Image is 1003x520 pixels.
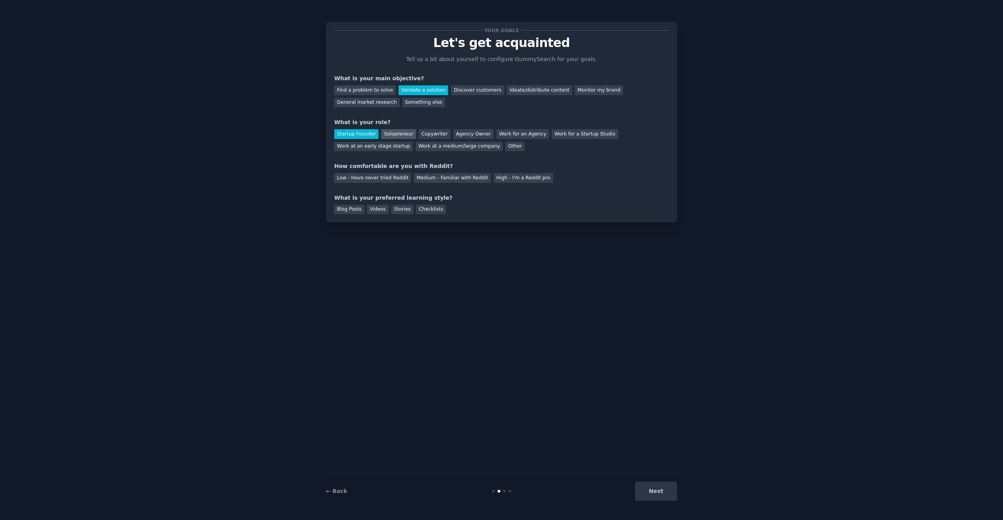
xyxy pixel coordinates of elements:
[326,488,347,494] a: ← Back
[367,205,389,215] div: Videos
[334,36,669,50] p: Let's get acquainted
[334,129,378,139] div: Startup Founder
[416,205,446,215] div: Checklists
[496,129,549,139] div: Work for an Agency
[552,129,618,139] div: Work for a Startup Studio
[334,194,669,202] div: What is your preferred learning style?
[334,162,669,170] div: How comfortable are you with Reddit?
[402,98,445,108] div: Something else
[334,173,411,183] div: Low - Have never tried Reddit
[575,85,623,95] div: Monitor my brand
[483,26,520,34] span: Your goals
[505,142,525,152] div: Other
[416,142,503,152] div: Work at a medium/large company
[403,55,600,63] p: Tell us a bit about yourself to configure GummySearch for your goals.
[334,74,669,83] div: What is your main objective?
[507,85,572,95] div: Ideate/distribute content
[381,129,416,139] div: Solopreneur
[334,85,396,95] div: Find a problem to solve
[334,118,669,126] div: What is your role?
[334,142,413,152] div: Work at an early stage startup
[391,205,413,215] div: Stories
[494,173,553,183] div: High - I'm a Reddit pro
[334,205,364,215] div: Blog Posts
[398,85,448,95] div: Validate a solution
[453,129,494,139] div: Agency Owner
[419,129,451,139] div: Copywriter
[334,98,400,108] div: General market research
[414,173,491,183] div: Medium - Familiar with Reddit
[451,85,504,95] div: Discover customers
